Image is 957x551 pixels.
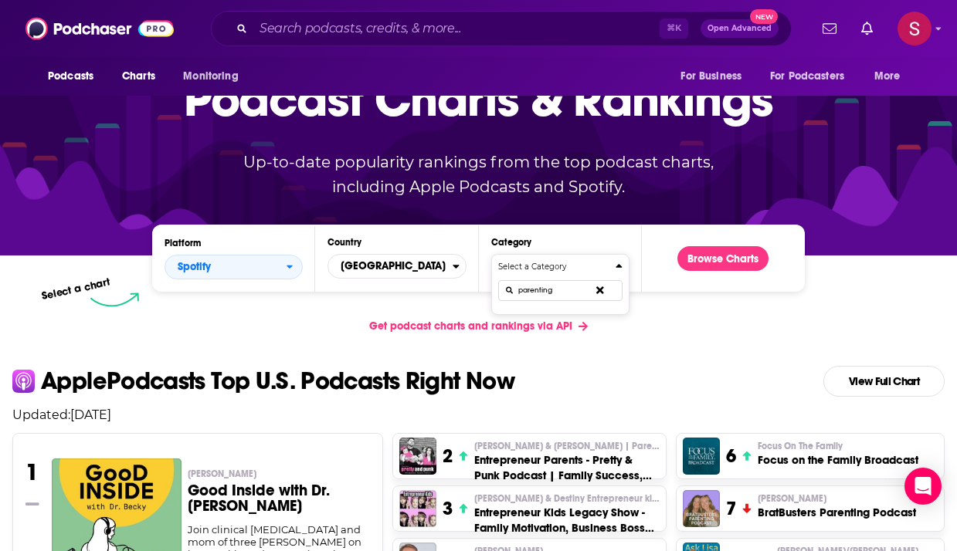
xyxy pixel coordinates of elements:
[898,12,932,46] img: User Profile
[48,66,93,87] span: Podcasts
[758,440,918,468] a: Focus On The FamilyFocus on the Family Broadcast
[498,263,609,271] h4: Select a Category
[12,370,35,392] img: apple Icon
[855,15,879,42] a: Show notifications dropdown
[758,492,826,505] span: [PERSON_NAME]
[327,254,466,279] button: Countries
[399,438,436,475] img: Entrepreneur Parents - Pretty & Punk Podcast | Family Success, Business Tactics, Relationship Goals
[188,468,371,523] a: [PERSON_NAME]Good Inside with Dr. [PERSON_NAME]
[816,15,843,42] a: Show notifications dropdown
[760,62,867,91] button: open menu
[683,438,720,475] img: Focus on the Family Broadcast
[184,49,773,149] p: Podcast Charts & Rankings
[701,19,779,38] button: Open AdvancedNew
[898,12,932,46] span: Logged in as stephanie85546
[369,319,572,333] span: Get podcast charts and rankings via API
[443,497,453,520] h3: 3
[213,150,745,199] p: Up-to-date popularity rankings from the top podcast charts, including Apple Podcasts and Spotify.
[474,440,660,452] p: Ildiko Ferenczi & Dan Caldwell | Parenting, Business, Mindset, Life Coach, Self Improvement, Mom,...
[660,19,688,39] span: ⌘ K
[708,25,772,32] span: Open Advanced
[328,253,452,279] span: [GEOGRAPHIC_DATA]
[726,497,736,520] h3: 7
[758,505,916,520] h3: BratBusters Parenting Podcast
[491,254,630,315] button: Categories
[90,292,139,307] img: select arrow
[165,255,303,279] h2: Platforms
[41,369,514,394] p: Apple Podcasts Top U.S. Podcasts Right Now
[874,66,901,87] span: More
[823,366,945,397] a: View Full Chart
[25,458,39,486] h3: 1
[188,483,371,514] h3: Good Inside with Dr. [PERSON_NAME]
[677,246,769,271] button: Browse Charts
[178,262,211,272] span: Spotify
[498,280,623,301] input: Search Categories...
[253,16,660,41] input: Search podcasts, credits, & more...
[474,505,660,536] h3: Entrepreneur Kids Legacy Show - Family Motivation, Business Boss Babies, Inspirational Speakers a...
[165,255,303,279] button: open menu
[726,445,736,468] h3: 6
[122,66,155,87] span: Charts
[864,62,920,91] button: open menu
[758,492,916,505] p: Lisa Bunnage
[172,62,258,91] button: open menu
[474,440,660,483] a: [PERSON_NAME] & [PERSON_NAME] | Parenting, Business, Mindset, Life Coach, [MEDICAL_DATA], Mom, Fa...
[474,452,660,483] h3: Entrepreneur Parents - Pretty & Punk Podcast | Family Success, Business Tactics, Relationship Goals
[41,275,112,303] p: Select a chart
[474,492,660,536] a: [PERSON_NAME] & Destiny Entrepreneur kids, Educational children, baby funEntrepreneur Kids Legacy...
[750,9,778,24] span: New
[758,492,916,520] a: [PERSON_NAME]BratBusters Parenting Podcast
[443,445,453,468] h3: 2
[670,62,761,91] button: open menu
[474,492,660,505] span: [PERSON_NAME] & Destiny Entrepreneur kids, Educational children, baby fun
[37,62,114,91] button: open menu
[758,440,918,452] p: Focus On The Family
[399,490,436,527] img: Entrepreneur Kids Legacy Show - Family Motivation, Business Boss Babies, Inspirational Speakers a...
[112,62,165,91] a: Charts
[188,468,371,480] p: Dr. Becky Kennedy
[474,440,660,452] span: [PERSON_NAME] & [PERSON_NAME] | Parenting, Business, Mindset, Life Coach, [MEDICAL_DATA], Mom, Fa...
[211,11,792,46] div: Search podcasts, credits, & more...
[25,14,174,43] img: Podchaser - Follow, Share and Rate Podcasts
[770,66,844,87] span: For Podcasters
[758,440,843,452] span: Focus On The Family
[904,468,942,505] div: Open Intercom Messenger
[683,490,720,527] img: BratBusters Parenting Podcast
[188,468,256,480] span: [PERSON_NAME]
[680,66,742,87] span: For Business
[898,12,932,46] button: Show profile menu
[758,452,918,468] h3: Focus on the Family Broadcast
[183,66,238,87] span: Monitoring
[357,307,600,345] a: Get podcast charts and rankings via API
[474,492,660,505] p: Daniel David & Destiny Entrepreneur kids, Educational children, baby fun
